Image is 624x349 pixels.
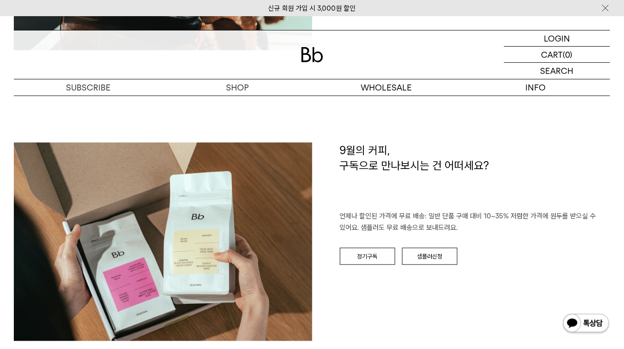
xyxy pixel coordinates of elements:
p: SEARCH [541,63,574,79]
img: 로고 [301,47,323,62]
h1: 9월의 커피, 구독으로 만나보시는 건 어떠세요? [340,143,611,211]
p: CART [541,47,563,62]
a: 샘플러신청 [402,248,458,265]
a: 신규 회원 가입 시 3,000원 할인 [268,4,356,12]
a: SHOP [163,79,312,96]
p: INFO [461,79,610,96]
p: 언제나 할인된 가격에 무료 배송: 일반 단품 구매 대비 10~35% 저렴한 가격에 원두를 받으실 수 있어요. 샘플러도 무료 배송으로 보내드려요. [340,211,611,234]
a: CART (0) [504,47,610,63]
img: c5c329453f1186b4866a93014d588b8e_112149.jpg [14,143,312,341]
p: WHOLESALE [312,79,461,96]
a: SUBSCRIBE [14,79,163,96]
a: LOGIN [504,30,610,47]
p: (0) [563,47,573,62]
p: LOGIN [544,30,571,46]
img: 카카오톡 채널 1:1 채팅 버튼 [562,313,610,335]
a: 정기구독 [340,248,395,265]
